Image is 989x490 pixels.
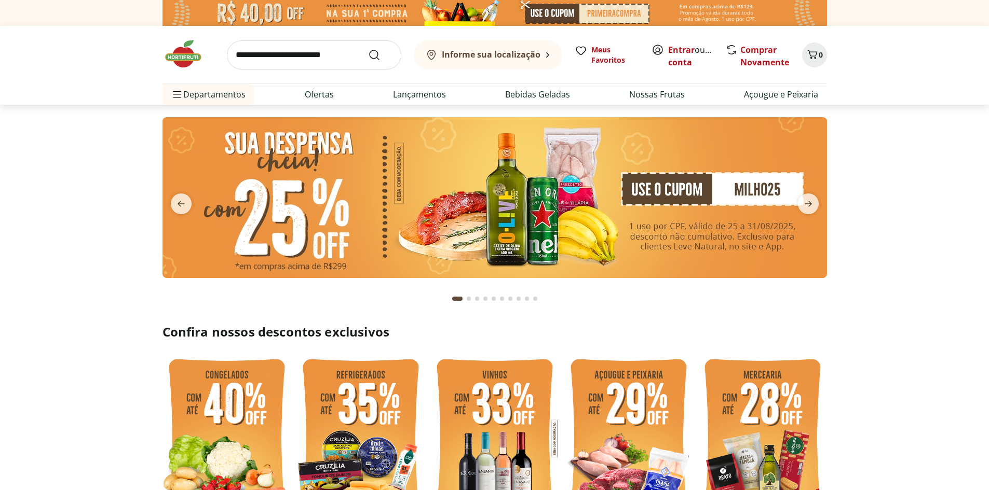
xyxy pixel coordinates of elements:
button: Go to page 2 from fs-carousel [465,286,473,311]
h2: Confira nossos descontos exclusivos [162,324,827,340]
a: Ofertas [305,88,334,101]
button: Carrinho [802,43,827,67]
a: Meus Favoritos [575,45,639,65]
span: Departamentos [171,82,246,107]
button: Menu [171,82,183,107]
span: Meus Favoritos [591,45,639,65]
a: Criar conta [668,44,725,68]
button: Go to page 8 from fs-carousel [514,286,523,311]
button: Go to page 7 from fs-carousel [506,286,514,311]
button: previous [162,193,200,214]
a: Nossas Frutas [629,88,685,101]
a: Bebidas Geladas [505,88,570,101]
b: Informe sua localização [442,49,540,60]
button: Go to page 5 from fs-carousel [490,286,498,311]
button: Go to page 10 from fs-carousel [531,286,539,311]
img: cupom [162,117,827,278]
span: ou [668,44,714,68]
a: Comprar Novamente [740,44,789,68]
a: Entrar [668,44,695,55]
a: Açougue e Peixaria [744,88,818,101]
button: Go to page 6 from fs-carousel [498,286,506,311]
button: Go to page 4 from fs-carousel [481,286,490,311]
button: Current page from fs-carousel [450,286,465,311]
button: next [790,193,827,214]
button: Go to page 9 from fs-carousel [523,286,531,311]
img: Hortifruti [162,38,214,69]
span: 0 [819,50,823,60]
button: Submit Search [368,49,393,61]
a: Lançamentos [393,88,446,101]
input: search [227,40,401,69]
button: Informe sua localização [414,40,562,69]
button: Go to page 3 from fs-carousel [473,286,481,311]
